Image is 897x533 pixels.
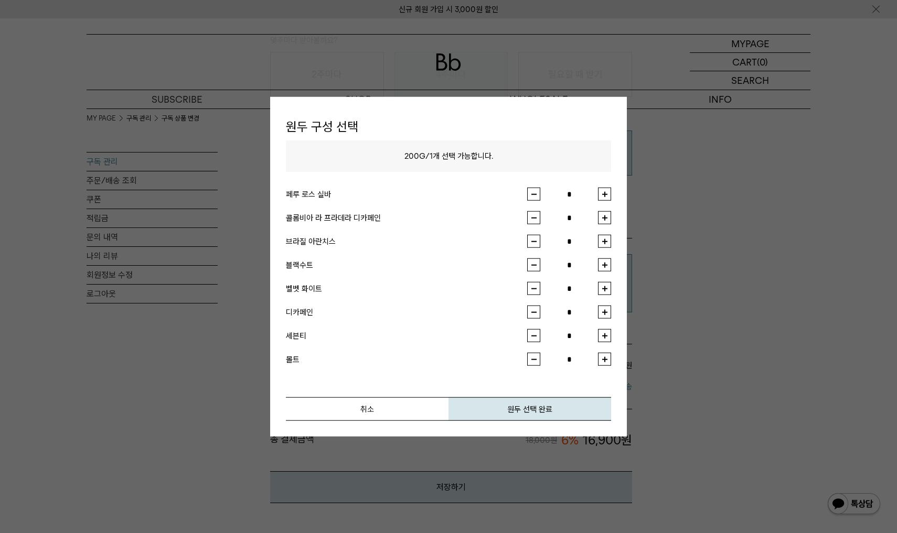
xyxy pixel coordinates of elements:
div: 브라질 아란치스 [286,235,527,247]
div: 몰트 [286,353,527,365]
div: 벨벳 화이트 [286,282,527,295]
button: 취소 [286,397,448,421]
button: 원두 선택 완료 [448,397,611,421]
div: 디카페인 [286,306,527,318]
span: 200G [404,151,425,161]
div: 세븐티 [286,329,527,342]
div: 콜롬비아 라 프라데라 디카페인 [286,211,527,224]
div: 페루 로스 실바 [286,188,527,200]
span: 1 [430,151,433,161]
div: 블랙수트 [286,258,527,271]
h1: 원두 구성 선택 [286,112,611,140]
p: / 개 선택 가능합니다. [286,140,611,172]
